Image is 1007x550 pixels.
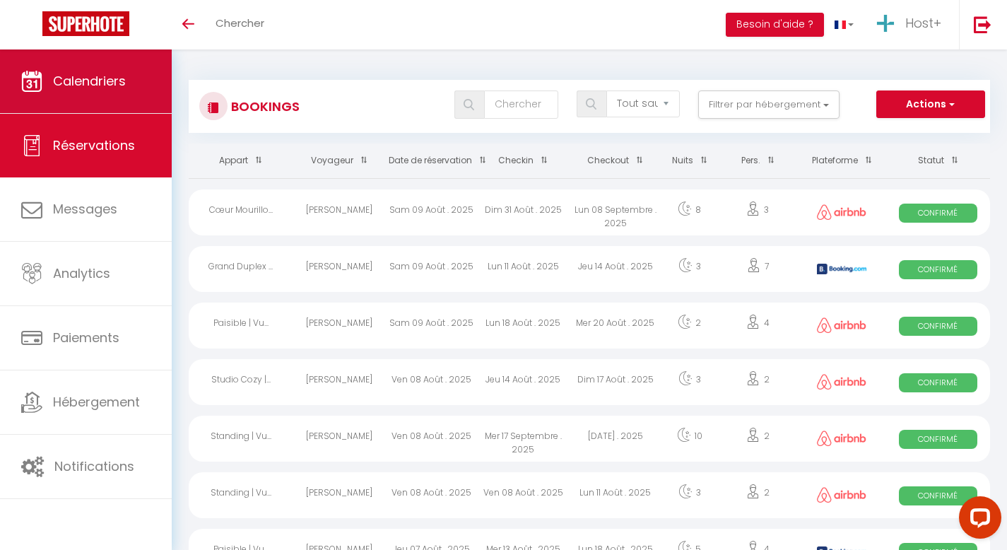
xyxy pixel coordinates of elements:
span: Hébergement [53,393,140,411]
th: Sort by people [717,144,797,178]
img: logout [974,16,991,33]
button: Besoin d'aide ? [726,13,824,37]
th: Sort by status [886,144,990,178]
img: ... [875,13,896,34]
span: Host+ [905,14,941,32]
img: Super Booking [42,11,129,36]
span: Calendriers [53,72,126,90]
th: Sort by rentals [189,144,293,178]
iframe: LiveChat chat widget [948,491,1007,550]
h3: Bookings [228,90,300,122]
input: Chercher [484,90,558,119]
th: Sort by booking date [385,144,477,178]
span: Paiements [53,329,119,346]
span: Notifications [54,457,134,475]
th: Sort by channel [798,144,886,178]
th: Sort by nights [661,144,717,178]
th: Sort by guest [293,144,384,178]
span: Réservations [53,136,135,154]
th: Sort by checkin [477,144,569,178]
button: Filtrer par hébergement [698,90,840,119]
button: Actions [876,90,985,119]
th: Sort by checkout [570,144,661,178]
span: Messages [53,200,117,218]
span: Chercher [216,16,264,30]
span: Analytics [53,264,110,282]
